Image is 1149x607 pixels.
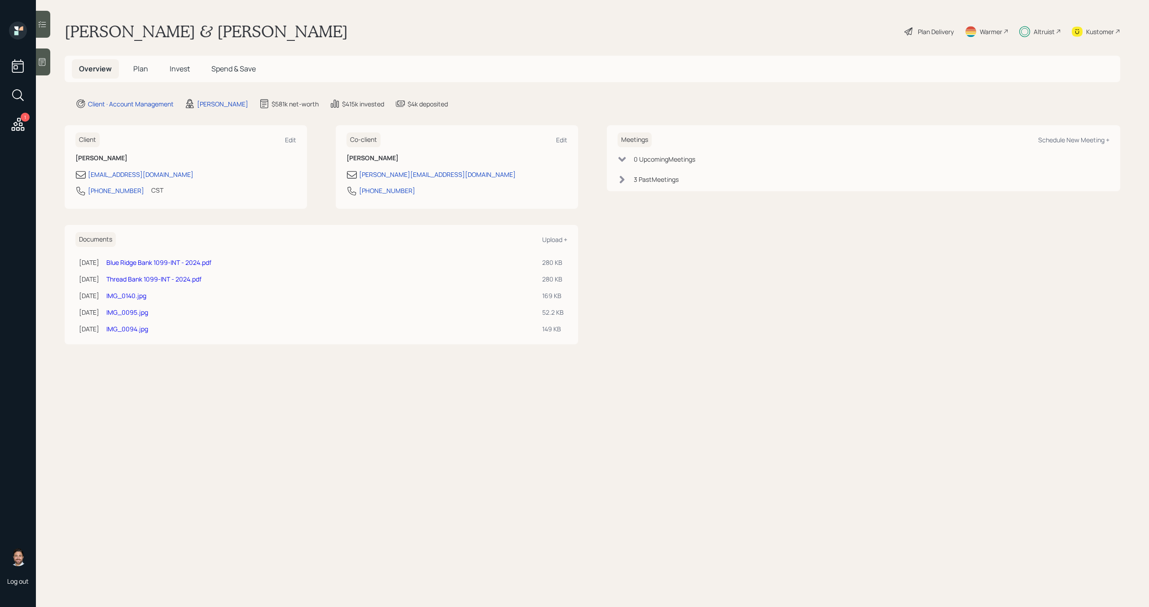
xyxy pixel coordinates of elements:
div: Client · Account Management [88,99,174,109]
div: [PHONE_NUMBER] [88,186,144,195]
div: [PERSON_NAME][EMAIL_ADDRESS][DOMAIN_NAME] [359,170,516,179]
div: [DATE] [79,324,99,334]
a: IMG_0095.jpg [106,308,148,317]
div: 169 KB [542,291,564,300]
div: Upload + [542,235,567,244]
div: Edit [285,136,296,144]
div: $4k deposited [408,99,448,109]
a: IMG_0094.jpg [106,325,148,333]
div: $581k net-worth [272,99,319,109]
div: Kustomer [1086,27,1114,36]
div: 0 Upcoming Meeting s [634,154,695,164]
a: IMG_0140.jpg [106,291,146,300]
div: 280 KB [542,274,564,284]
div: Log out [7,577,29,585]
span: Spend & Save [211,64,256,74]
h6: Co-client [346,132,381,147]
div: $415k invested [342,99,384,109]
h1: [PERSON_NAME] & [PERSON_NAME] [65,22,348,41]
div: [DATE] [79,274,99,284]
div: 280 KB [542,258,564,267]
div: Altruist [1034,27,1055,36]
span: Invest [170,64,190,74]
h6: Meetings [618,132,652,147]
div: 3 Past Meeting s [634,175,679,184]
div: [EMAIL_ADDRESS][DOMAIN_NAME] [88,170,193,179]
span: Overview [79,64,112,74]
h6: Client [75,132,100,147]
div: CST [151,185,163,195]
div: [PERSON_NAME] [197,99,248,109]
h6: [PERSON_NAME] [346,154,567,162]
div: [DATE] [79,258,99,267]
div: [DATE] [79,291,99,300]
div: 52.2 KB [542,308,564,317]
div: Edit [556,136,567,144]
div: Schedule New Meeting + [1038,136,1110,144]
h6: Documents [75,232,116,247]
div: Warmer [980,27,1002,36]
div: Plan Delivery [918,27,954,36]
h6: [PERSON_NAME] [75,154,296,162]
a: Thread Bank 1099-INT - 2024.pdf [106,275,202,283]
div: 149 KB [542,324,564,334]
div: [DATE] [79,308,99,317]
span: Plan [133,64,148,74]
div: 1 [21,113,30,122]
a: Blue Ridge Bank 1099-INT - 2024.pdf [106,258,211,267]
img: michael-russo-headshot.png [9,548,27,566]
div: [PHONE_NUMBER] [359,186,415,195]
